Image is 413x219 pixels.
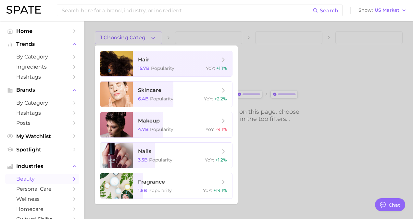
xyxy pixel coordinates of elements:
span: nails [138,148,151,154]
span: makeup [138,118,160,124]
span: Hashtags [16,110,68,116]
a: by Category [5,98,79,108]
input: Search here for a brand, industry, or ingredient [61,5,313,16]
span: personal care [16,186,68,192]
span: by Category [16,54,68,60]
span: YoY : [206,126,215,132]
span: 1.6b [138,187,147,193]
a: Home [5,26,79,36]
span: Ingredients [16,64,68,70]
span: Popularity [150,126,173,132]
span: 4.7b [138,126,149,132]
span: beauty [16,176,68,182]
a: beauty [5,174,79,184]
span: Home [16,28,68,34]
span: My Watchlist [16,133,68,139]
span: Spotlight [16,147,68,153]
span: hair [138,57,149,63]
span: YoY : [205,157,214,163]
span: +1.1% [216,65,227,71]
a: personal care [5,184,79,194]
span: Industries [16,163,68,169]
span: 15.7b [138,65,150,71]
a: by Category [5,52,79,62]
span: +1.2% [215,157,227,163]
span: Popularity [149,157,172,163]
span: +2.2% [214,96,227,102]
span: by Category [16,100,68,106]
a: Spotlight [5,145,79,155]
span: 6.4b [138,96,149,102]
a: homecare [5,204,79,214]
a: wellness [5,194,79,204]
span: skincare [138,87,161,93]
span: Search [320,7,338,14]
span: Brands [16,87,68,93]
span: wellness [16,196,68,202]
span: 3.5b [138,157,148,163]
span: YoY : [204,96,213,102]
span: homecare [16,206,68,212]
a: My Watchlist [5,131,79,141]
a: Hashtags [5,72,79,82]
span: +19.1% [213,187,227,193]
span: US Market [375,8,399,12]
span: Show [358,8,373,12]
span: -9.1% [216,126,227,132]
span: Trends [16,41,68,47]
span: YoY : [206,65,215,71]
span: Popularity [150,96,173,102]
ul: 1.Choosing Category [95,45,238,204]
a: Posts [5,118,79,128]
a: Ingredients [5,62,79,72]
a: Hashtags [5,108,79,118]
button: Trends [5,39,79,49]
img: SPATE [6,6,41,14]
button: Brands [5,85,79,95]
span: Posts [16,120,68,126]
span: Hashtags [16,74,68,80]
span: fragrance [138,179,165,185]
span: YoY : [203,187,212,193]
button: ShowUS Market [357,6,408,15]
button: Industries [5,161,79,171]
span: Popularity [151,65,174,71]
span: Popularity [148,187,172,193]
